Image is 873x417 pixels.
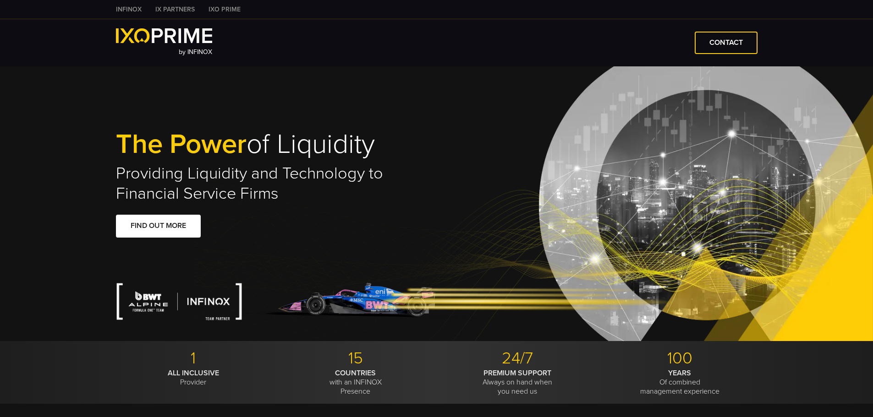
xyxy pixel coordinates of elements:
[668,368,691,378] strong: YEARS
[116,215,201,237] a: FIND OUT MORE
[278,348,433,368] p: 15
[202,5,247,14] a: IXO PRIME
[440,348,595,368] p: 24/7
[278,368,433,396] p: with an INFINOX Presence
[116,128,247,161] span: The Power
[109,5,148,14] a: INFINOX
[440,368,595,396] p: Always on hand when you need us
[483,368,551,378] strong: PREMIUM SUPPORT
[168,368,219,378] strong: ALL INCLUSIVE
[695,32,758,54] a: CONTACT
[116,28,213,57] a: by INFINOX
[116,368,271,387] p: Provider
[335,368,376,378] strong: COUNTRIES
[148,5,202,14] a: IX PARTNERS
[179,48,212,56] span: by INFINOX
[116,163,437,204] h2: Providing Liquidity and Technology to Financial Service Firms
[116,130,437,159] h1: of Liquidity
[602,348,758,368] p: 100
[116,348,271,368] p: 1
[602,368,758,396] p: Of combined management experience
